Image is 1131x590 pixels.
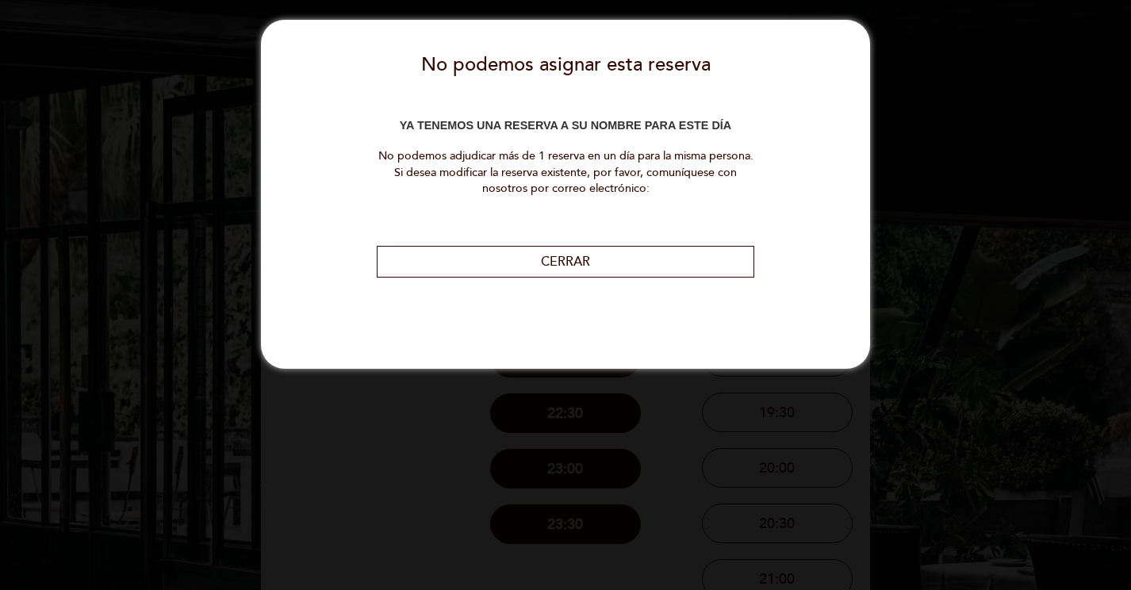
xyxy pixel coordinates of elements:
h3: No podemos asignar esta reserva [261,36,870,94]
a: [EMAIL_ADDRESS][DOMAIN_NAME] [470,211,662,224]
h4: Ya tenemos una reserva a su nombre para este día [261,120,870,132]
p: No podemos adjudicar más de 1 reserva en un día para la misma persona. Si desea modificar la rese... [377,148,754,197]
button: Cerrar [377,246,754,278]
